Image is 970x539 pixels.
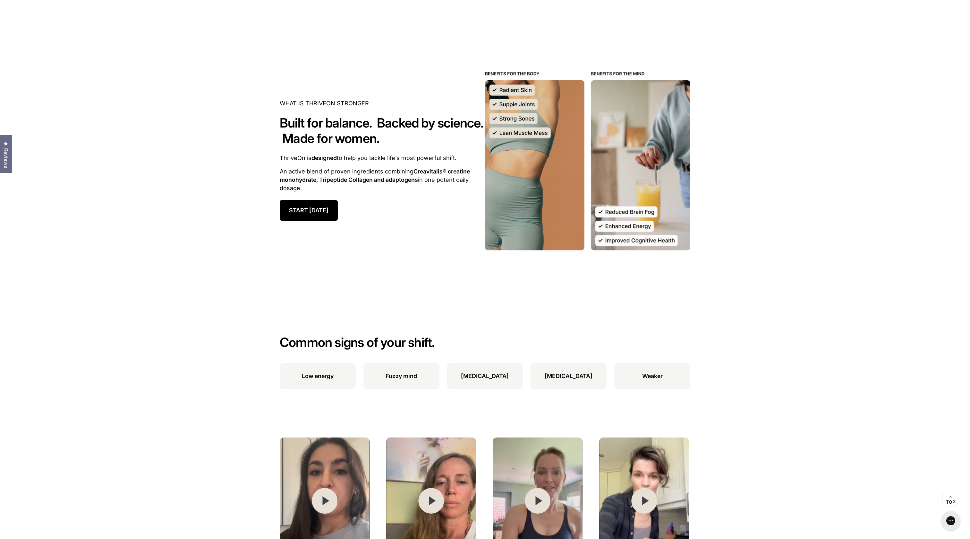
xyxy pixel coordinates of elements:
[386,372,417,380] p: Fuzzy mind
[280,167,485,192] p: An active blend of proven ingredients combining in one potent daily dosage.
[946,499,955,505] span: Top
[280,154,485,162] p: ThriveOn is to help you tackle life’s most powerful shift.
[302,372,334,380] p: Low energy
[280,200,338,221] a: START [DATE]
[461,372,509,380] p: [MEDICAL_DATA]
[938,509,964,533] iframe: Gorgias live chat messenger
[545,372,592,380] p: [MEDICAL_DATA]
[280,99,485,108] p: WHAT IS THRIVEON STRONGER
[280,335,690,350] h2: Common signs of your shift.
[2,148,10,168] span: Reviews
[280,115,485,146] h2: Built for balance. Backed by science. Made for women.
[642,372,663,380] p: Weaker
[311,155,337,161] strong: designed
